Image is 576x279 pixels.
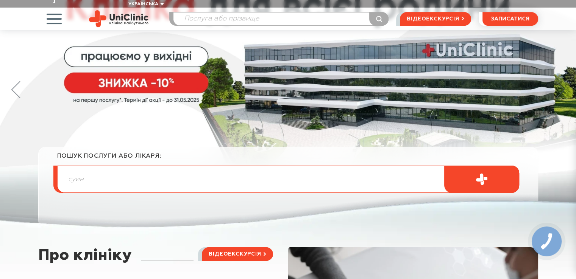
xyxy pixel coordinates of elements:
[482,12,538,26] button: записатися
[491,16,529,22] span: записатися
[89,10,148,27] img: Uniclinic
[400,12,471,26] a: відеоекскурсія
[38,247,132,276] div: Про клініку
[202,247,273,261] a: відеоекскурсія
[58,166,519,192] input: Послуга або прізвище
[173,12,389,25] input: Послуга або прізвище
[209,248,261,260] span: відеоекскурсія
[407,12,459,25] span: відеоекскурсія
[57,152,519,166] div: пошук послуги або лікаря:
[128,2,158,6] span: Українська
[126,2,164,7] button: Українська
